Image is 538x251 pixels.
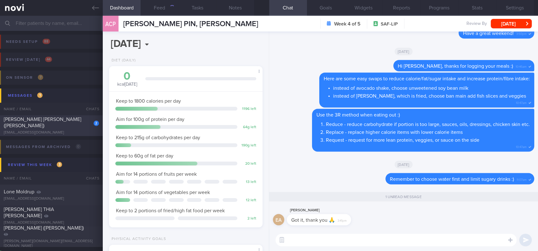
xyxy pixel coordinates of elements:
[4,220,99,225] div: [EMAIL_ADDRESS][DOMAIN_NAME]
[4,117,81,128] span: [PERSON_NAME] [PERSON_NAME] ([PERSON_NAME])
[6,91,44,100] div: Messages
[4,143,83,151] div: Messages from Archived
[326,135,530,143] li: Request - request for more lean protein, veggies, or sauce on the side
[273,214,284,225] div: EA
[78,172,103,185] div: Chats
[45,57,52,62] span: 44
[240,143,256,148] div: 190 g left
[116,208,225,213] span: Keep to 2 portions of fried/high fat food per week
[240,162,256,166] div: 20 left
[6,161,64,169] div: Review this week
[390,176,514,181] span: Remember to choose water first and limit sugary drinks :)
[517,176,527,182] span: 11:07am
[334,21,361,27] strong: Week 4 of 5
[116,153,173,158] span: Keep to 60g of fat per day
[491,19,532,28] button: [DATE]
[57,162,62,167] span: 3
[4,239,99,248] div: [PERSON_NAME][DOMAIN_NAME][EMAIL_ADDRESS][DOMAIN_NAME]
[287,206,370,214] div: [PERSON_NAME]
[395,161,413,168] span: [DATE]
[381,21,398,27] span: SAF-LIP
[316,112,400,117] span: Use the 3R method when eating out :)
[4,73,45,82] div: On sensor
[333,83,530,91] li: instead of avocado shake, choose unweetened soy bean milk
[4,189,34,194] span: Lone Moldrup
[43,39,50,44] span: 88
[116,117,184,122] span: Aim for 100g of protein per day
[398,63,513,68] span: Hi [PERSON_NAME], thanks for logging your meals :)
[4,225,84,231] span: [PERSON_NAME] ([PERSON_NAME])
[240,107,256,111] div: 1196 left
[240,125,256,130] div: 64 g left
[240,216,256,221] div: 2 left
[37,93,43,98] span: 1
[38,75,43,80] span: 7
[78,103,103,115] div: Chats
[116,172,197,177] span: Aim for 14 portions of fruits per week
[395,48,413,55] span: [DATE]
[516,63,527,69] span: 10:46am
[326,127,530,135] li: Replace - replace higher calorie items with lower calorie items
[463,31,514,36] span: Have a great weekend!
[4,37,52,46] div: Needs setup
[4,197,99,201] div: [EMAIL_ADDRESS][DOMAIN_NAME]
[338,217,347,223] span: 3:41pm
[115,71,139,88] div: kcal [DATE]
[109,58,136,63] div: Diet (Daily)
[333,91,530,99] li: instead of [PERSON_NAME], which is fried, choose ban main add fish slices and veggies
[115,71,139,82] div: 0
[324,76,530,81] span: Here are some easy swaps to reduce calorie/fat/sugar intake and increase protein/fibre intake:
[4,55,54,64] div: Review [DATE]
[123,20,258,28] span: [PERSON_NAME] PIN, [PERSON_NAME]
[116,135,200,140] span: Keep to 215g of carbohydrates per day
[240,198,256,203] div: 12 left
[240,180,256,185] div: 13 left
[466,21,487,27] span: Review By
[4,207,54,218] span: [PERSON_NAME] THIA [PERSON_NAME]
[94,121,99,126] div: 2
[116,190,210,195] span: Aim for 14 portions of vegetables per week
[326,119,530,127] li: Reduce - reduce carbohydrate if portion is too large, sauces, oils, dressings, chicken skin etc.
[76,144,81,149] span: 0
[101,12,120,36] div: ACP
[109,237,166,242] div: Physical Activity Goals
[4,130,99,135] div: [EMAIL_ADDRESS][DOMAIN_NAME]
[516,143,527,149] span: 10:47am
[291,217,335,222] span: Got it, thank you 🙏
[116,99,181,104] span: Keep to 1800 calories per day
[516,30,527,36] span: 3:50pm
[516,99,527,105] span: 10:47am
